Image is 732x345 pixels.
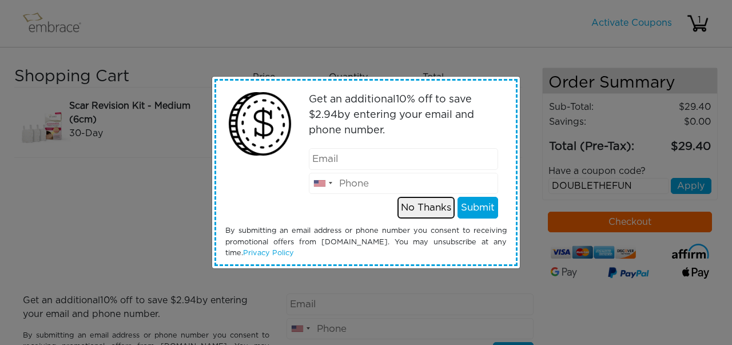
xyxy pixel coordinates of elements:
[222,86,297,161] img: money2.png
[457,197,498,219] button: Submit
[309,148,499,170] input: Email
[309,173,336,194] div: United States: +1
[396,94,407,105] span: 10
[309,173,499,195] input: Phone
[315,110,337,120] span: 2.94
[217,225,515,259] div: By submitting an email address or phone number you consent to receiving promotional offers from [...
[397,197,455,219] button: No Thanks
[309,92,499,138] p: Get an additional % off to save $ by entering your email and phone number.
[243,249,294,257] a: Privacy Policy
